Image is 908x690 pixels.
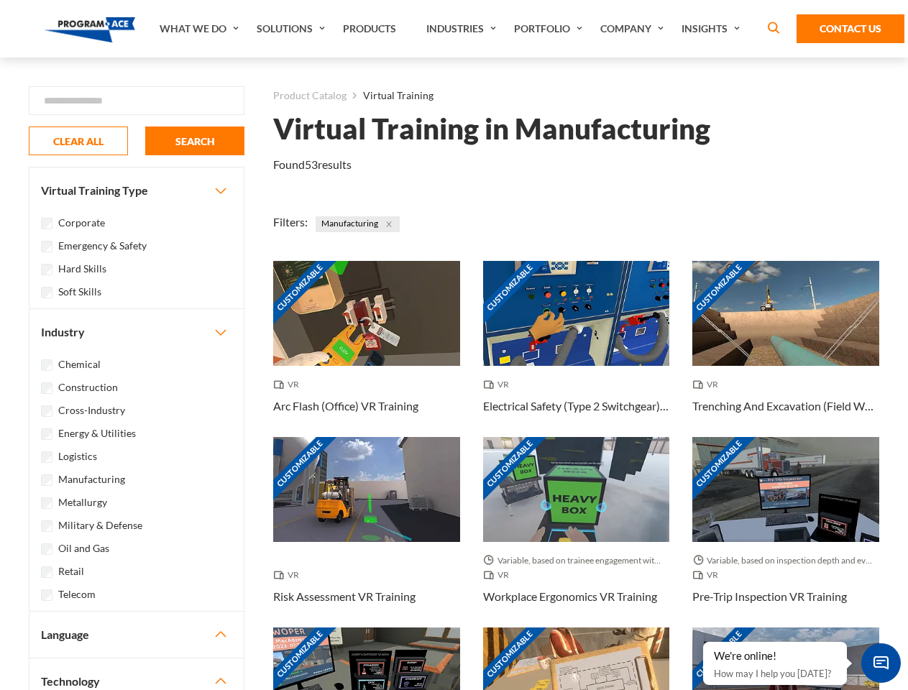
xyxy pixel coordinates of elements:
label: Chemical [58,356,101,372]
input: Chemical [41,359,52,371]
label: Soft Skills [58,284,101,300]
a: Customizable Thumbnail - Arc Flash (Office) VR Training VR Arc Flash (Office) VR Training [273,261,460,437]
button: Language [29,612,244,658]
span: VR [273,568,305,582]
label: Hard Skills [58,261,106,277]
label: Manufacturing [58,471,125,487]
label: Oil and Gas [58,540,109,556]
img: Program-Ace [45,17,136,42]
label: Military & Defense [58,517,142,533]
h3: Trenching And Excavation (Field Work) VR Training [692,397,879,415]
label: Emergency & Safety [58,238,147,254]
input: Emergency & Safety [41,241,52,252]
input: Telecom [41,589,52,601]
h3: Electrical Safety (Type 2 Switchgear) VR Training [483,397,670,415]
li: Virtual Training [347,86,434,105]
span: Chat Widget [861,643,901,683]
a: Product Catalog [273,86,347,105]
span: Variable, based on trainee engagement with exercises. [483,553,670,568]
a: Customizable Thumbnail - Risk Assessment VR Training VR Risk Assessment VR Training [273,437,460,627]
a: Customizable Thumbnail - Workplace Ergonomics VR Training Variable, based on trainee engagement w... [483,437,670,627]
h3: Workplace Ergonomics VR Training [483,588,657,605]
label: Logistics [58,448,97,464]
input: Logistics [41,451,52,463]
p: Found results [273,156,352,173]
input: Energy & Utilities [41,428,52,440]
label: Construction [58,379,118,395]
button: Industry [29,309,244,355]
div: We're online! [714,649,836,663]
span: VR [273,377,305,392]
a: Customizable Thumbnail - Electrical Safety (Type 2 Switchgear) VR Training VR Electrical Safety (... [483,261,670,437]
h3: Arc Flash (Office) VR Training [273,397,418,415]
a: Contact Us [797,14,904,43]
label: Retail [58,563,84,579]
h3: Risk Assessment VR Training [273,588,416,605]
input: Construction [41,382,52,394]
p: How may I help you [DATE]? [714,665,836,682]
span: VR [483,568,515,582]
input: Manufacturing [41,474,52,486]
label: Cross-Industry [58,402,125,418]
h1: Virtual Training in Manufacturing [273,116,710,142]
em: 53 [305,157,318,171]
span: VR [692,377,724,392]
input: Military & Defense [41,520,52,532]
label: Energy & Utilities [58,425,136,441]
h3: Pre-Trip Inspection VR Training [692,588,847,605]
input: Corporate [41,218,52,229]
input: Hard Skills [41,264,52,275]
label: Metallurgy [58,494,107,510]
label: Corporate [58,215,105,231]
span: VR [483,377,515,392]
span: Manufacturing [316,216,400,232]
label: Telecom [58,586,96,602]
button: Close [381,216,397,232]
button: CLEAR ALL [29,126,128,155]
nav: breadcrumb [273,86,879,105]
span: Variable, based on inspection depth and event interaction. [692,553,879,568]
a: Customizable Thumbnail - Trenching And Excavation (Field Work) VR Training VR Trenching And Excav... [692,261,879,437]
input: Cross-Industry [41,405,52,417]
input: Oil and Gas [41,543,52,555]
a: Customizable Thumbnail - Pre-Trip Inspection VR Training Variable, based on inspection depth and ... [692,437,879,627]
span: Filters: [273,215,308,229]
input: Retail [41,566,52,578]
input: Metallurgy [41,497,52,509]
button: Virtual Training Type [29,167,244,213]
input: Soft Skills [41,287,52,298]
span: VR [692,568,724,582]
